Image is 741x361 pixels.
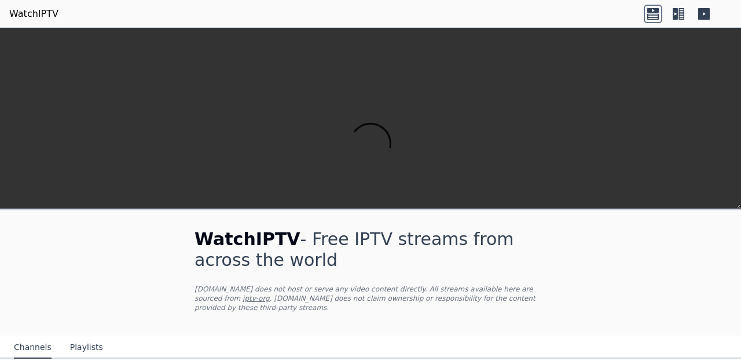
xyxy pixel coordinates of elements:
[195,229,300,249] span: WatchIPTV
[14,337,52,359] button: Channels
[195,229,546,271] h1: - Free IPTV streams from across the world
[195,285,546,312] p: [DOMAIN_NAME] does not host or serve any video content directly. All streams available here are s...
[243,294,270,302] a: iptv-org
[9,7,58,21] a: WatchIPTV
[70,337,103,359] button: Playlists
